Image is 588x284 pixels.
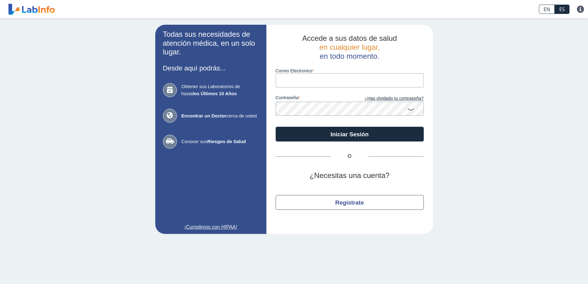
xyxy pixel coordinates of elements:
button: Regístrate [276,195,424,210]
b: Riesgos de Salud [207,139,246,144]
h2: Todas sus necesidades de atención médica, en un solo lugar. [163,30,259,57]
b: los Últimos 10 Años [193,91,237,96]
span: Conocer sus [181,138,259,145]
h3: Desde aquí podrás... [163,64,259,72]
a: EN [539,5,555,14]
label: Correo Electronico [276,68,424,73]
iframe: Help widget launcher [533,260,581,277]
label: contraseña [276,95,350,102]
h2: ¿Necesitas una cuenta? [276,171,424,180]
span: Obtener sus Laboratorios de hasta [181,83,259,97]
span: O [331,153,368,160]
a: ¿Has olvidado tu contraseña? [350,95,424,102]
span: cerca de usted [181,112,259,120]
a: ES [555,5,569,14]
span: en todo momento. [320,52,379,60]
span: en cualquier lugar, [319,43,380,51]
span: Accede a sus datos de salud [302,34,397,42]
button: Iniciar Sesión [276,127,424,142]
b: Encontrar un Doctor [181,113,227,118]
a: ¡Cumplimos con HIPAA! [163,223,259,231]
